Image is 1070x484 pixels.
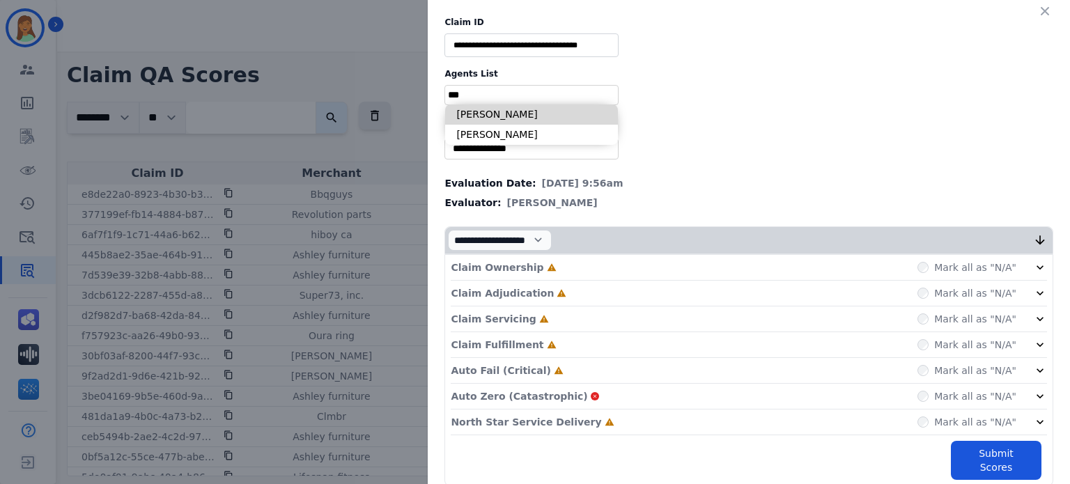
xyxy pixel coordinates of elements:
span: [PERSON_NAME] [507,196,598,210]
p: Claim Ownership [451,260,543,274]
label: Mark all as "N/A" [934,389,1016,403]
label: Mark all as "N/A" [934,415,1016,429]
p: North Star Service Delivery [451,415,601,429]
label: Mark all as "N/A" [934,312,1016,326]
span: [DATE] 9:56am [542,176,623,190]
button: Submit Scores [951,441,1041,480]
p: Auto Zero (Catastrophic) [451,389,587,403]
p: Claim Adjudication [451,286,554,300]
label: Mark all as "N/A" [934,260,1016,274]
label: Claim ID [444,17,1053,28]
label: Mark all as "N/A" [934,338,1016,352]
li: [PERSON_NAME] [445,125,618,145]
div: Evaluator: [444,196,1053,210]
label: Mark all as "N/A" [934,286,1016,300]
li: [PERSON_NAME] [445,104,618,125]
p: Auto Fail (Critical) [451,364,550,377]
div: Evaluation Date: [444,176,1053,190]
label: Mark all as "N/A" [934,364,1016,377]
ul: selected options [448,141,615,156]
ul: selected options [448,88,615,102]
label: Merchants List [444,122,1053,133]
p: Claim Fulfillment [451,338,543,352]
p: Claim Servicing [451,312,536,326]
label: Agents List [444,68,1053,79]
